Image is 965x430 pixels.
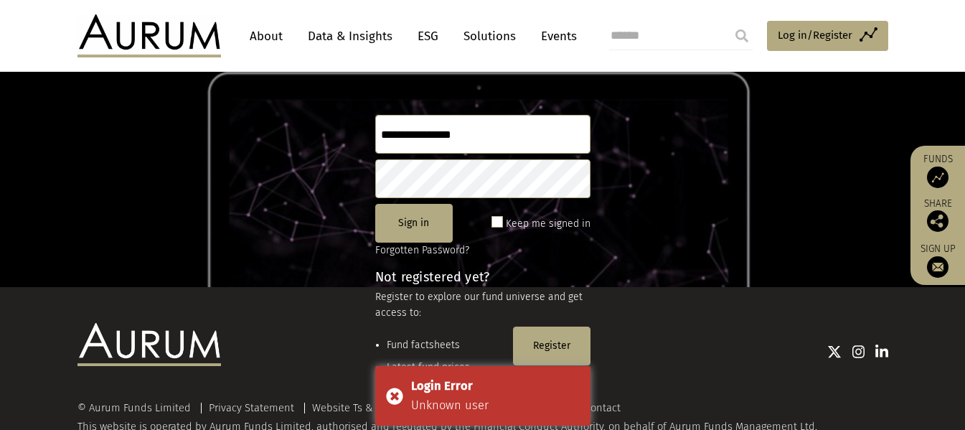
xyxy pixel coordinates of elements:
a: About [243,23,290,50]
a: Solutions [456,23,523,50]
label: Keep me signed in [506,215,590,233]
a: Website Ts & Cs [312,401,387,414]
a: Log in/Register [767,21,888,51]
img: Access Funds [927,167,948,188]
img: Share this post [927,210,948,232]
button: Sign in [375,204,453,243]
img: Linkedin icon [875,345,888,359]
span: Log in/Register [778,27,852,44]
p: Register to explore our fund universe and get access to: [375,289,590,322]
input: Submit [728,22,756,50]
a: Funds [918,153,958,188]
a: Data & Insights [301,23,400,50]
img: Aurum Logo [77,323,221,366]
a: Privacy Statement [209,401,294,414]
img: Sign up to our newsletter [927,256,948,278]
div: © Aurum Funds Limited [77,403,198,413]
a: Forgotten Password? [375,244,469,256]
div: Share [918,199,958,232]
a: Sign up [918,243,958,278]
a: Events [534,23,577,50]
div: Unknown user [411,396,580,415]
a: Contact [585,401,621,414]
img: Aurum [77,14,221,57]
div: Login Error [411,377,580,396]
img: Instagram icon [852,345,865,359]
a: ESG [410,23,446,50]
img: Twitter icon [827,345,842,359]
h4: Not registered yet? [375,271,590,284]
